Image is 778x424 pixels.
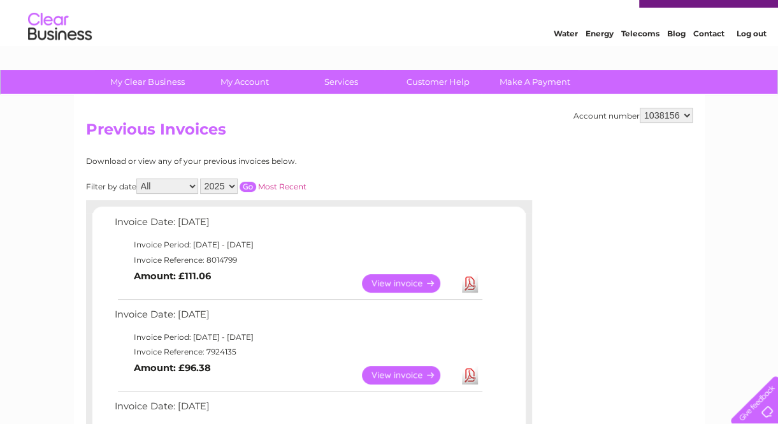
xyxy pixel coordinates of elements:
[134,362,211,374] b: Amount: £96.38
[362,274,456,293] a: View
[586,54,614,64] a: Energy
[385,70,491,94] a: Customer Help
[112,237,484,252] td: Invoice Period: [DATE] - [DATE]
[112,330,484,345] td: Invoice Period: [DATE] - [DATE]
[554,54,578,64] a: Water
[693,54,724,64] a: Contact
[112,214,484,237] td: Invoice Date: [DATE]
[736,54,766,64] a: Log out
[86,157,421,166] div: Download or view any of your previous invoices below.
[667,54,686,64] a: Blog
[621,54,659,64] a: Telecoms
[86,179,421,194] div: Filter by date
[95,70,200,94] a: My Clear Business
[192,70,297,94] a: My Account
[462,274,478,293] a: Download
[112,306,484,330] td: Invoice Date: [DATE]
[112,344,484,360] td: Invoice Reference: 7924135
[27,33,92,72] img: logo.png
[538,6,626,22] a: 0333 014 3131
[482,70,587,94] a: Make A Payment
[289,70,394,94] a: Services
[258,182,306,191] a: Most Recent
[86,121,693,145] h2: Previous Invoices
[112,398,484,421] td: Invoice Date: [DATE]
[89,7,691,62] div: Clear Business is a trading name of Verastar Limited (registered in [GEOGRAPHIC_DATA] No. 3667643...
[134,270,211,282] b: Amount: £111.06
[362,366,456,384] a: View
[573,108,693,123] div: Account number
[462,366,478,384] a: Download
[112,252,484,268] td: Invoice Reference: 8014799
